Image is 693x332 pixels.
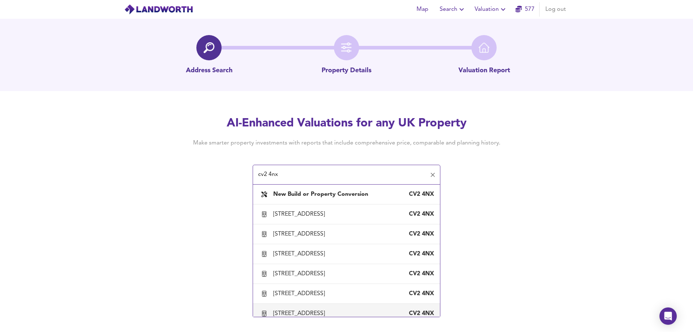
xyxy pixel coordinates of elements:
[659,307,677,325] div: Open Intercom Messenger
[273,310,328,318] div: [STREET_ADDRESS]
[322,66,371,76] p: Property Details
[256,168,426,182] input: Enter a postcode to start...
[273,290,328,298] div: [STREET_ADDRESS]
[405,250,434,258] div: CV2 4NX
[513,2,536,17] button: 577
[273,191,368,197] b: New Build or Property Conversion
[411,2,434,17] button: Map
[428,170,438,180] button: Clear
[341,42,352,53] img: filter-icon
[542,2,569,17] button: Log out
[437,2,469,17] button: Search
[273,230,328,238] div: [STREET_ADDRESS]
[414,4,431,14] span: Map
[273,210,328,218] div: [STREET_ADDRESS]
[405,210,434,218] div: CV2 4NX
[475,4,507,14] span: Valuation
[182,139,511,147] h4: Make smarter property investments with reports that include comprehensive price, comparable and p...
[440,4,466,14] span: Search
[479,42,489,53] img: home-icon
[472,2,510,17] button: Valuation
[405,310,434,318] div: CV2 4NX
[405,190,434,198] div: CV2 4NX
[458,66,510,76] p: Valuation Report
[405,290,434,298] div: CV2 4NX
[186,66,232,76] p: Address Search
[204,42,214,53] img: search-icon
[545,4,566,14] span: Log out
[515,4,535,14] a: 577
[273,270,328,278] div: [STREET_ADDRESS]
[405,230,434,238] div: CV2 4NX
[273,250,328,258] div: [STREET_ADDRESS]
[124,4,193,15] img: logo
[182,116,511,131] h2: AI-Enhanced Valuations for any UK Property
[405,270,434,278] div: CV2 4NX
